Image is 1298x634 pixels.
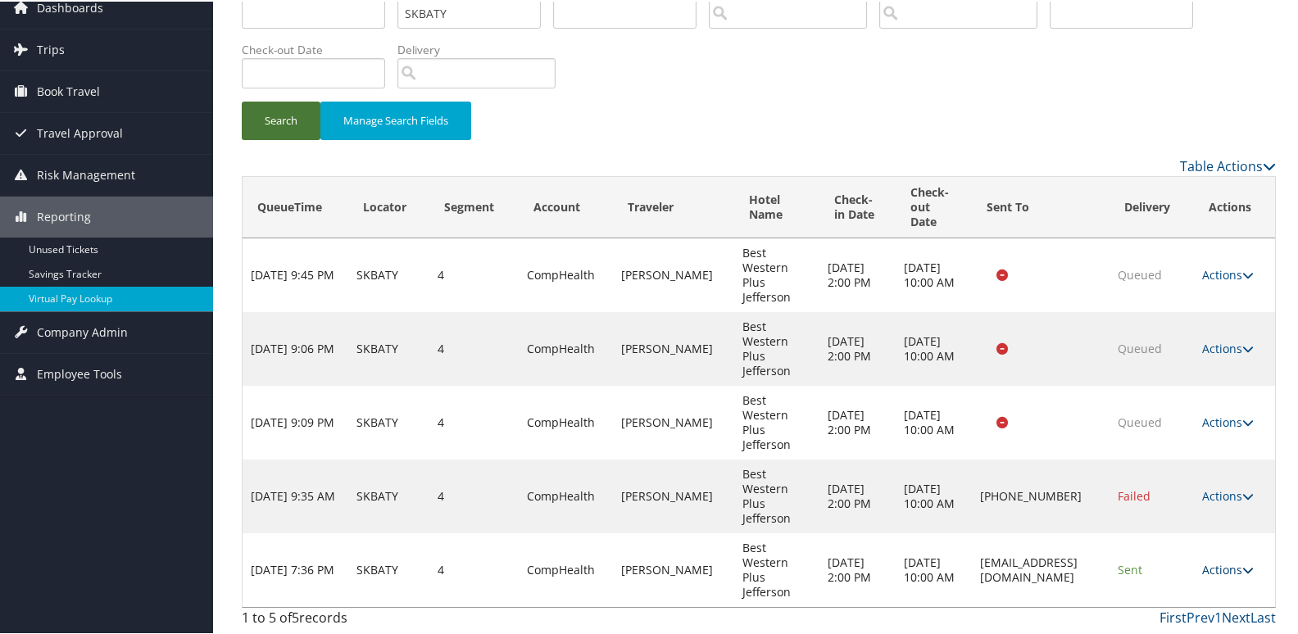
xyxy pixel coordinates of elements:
td: [DATE] 9:09 PM [243,384,348,458]
td: CompHealth [519,237,613,310]
td: Best Western Plus Jefferson [734,384,819,458]
td: [DATE] 10:00 AM [896,310,972,384]
td: SKBATY [348,310,430,384]
span: Employee Tools [37,352,122,393]
td: Best Western Plus Jefferson [734,532,819,605]
th: Actions [1194,175,1275,237]
td: CompHealth [519,310,613,384]
th: QueueTime: activate to sort column ascending [243,175,348,237]
td: Best Western Plus Jefferson [734,458,819,532]
td: CompHealth [519,384,613,458]
a: Next [1222,607,1250,625]
span: Company Admin [37,310,128,351]
span: Travel Approval [37,111,123,152]
td: [DATE] 10:00 AM [896,532,972,605]
span: Queued [1118,339,1162,355]
a: Last [1250,607,1276,625]
td: [PERSON_NAME] [613,384,734,458]
label: Delivery [397,40,568,57]
span: Book Travel [37,70,100,111]
td: [EMAIL_ADDRESS][DOMAIN_NAME] [972,532,1110,605]
a: First [1160,607,1187,625]
td: [DATE] 7:36 PM [243,532,348,605]
td: [DATE] 9:06 PM [243,310,348,384]
td: SKBATY [348,237,430,310]
td: 4 [429,310,519,384]
td: 4 [429,384,519,458]
td: Best Western Plus Jefferson [734,237,819,310]
th: Hotel Name: activate to sort column ascending [734,175,819,237]
th: Account: activate to sort column ascending [519,175,613,237]
a: Table Actions [1180,156,1276,174]
td: [DATE] 2:00 PM [819,532,896,605]
td: 4 [429,532,519,605]
th: Check-in Date: activate to sort column ascending [819,175,896,237]
td: [DATE] 2:00 PM [819,237,896,310]
td: [DATE] 9:35 AM [243,458,348,532]
td: Best Western Plus Jefferson [734,310,819,384]
button: Manage Search Fields [320,100,471,138]
span: Sent [1118,560,1142,576]
td: [DATE] 10:00 AM [896,384,972,458]
td: [DATE] 2:00 PM [819,384,896,458]
td: [DATE] 2:00 PM [819,310,896,384]
th: Delivery: activate to sort column ascending [1110,175,1194,237]
td: 4 [429,458,519,532]
a: Actions [1202,487,1254,502]
a: Actions [1202,560,1254,576]
a: Actions [1202,413,1254,428]
td: SKBATY [348,384,430,458]
th: Segment: activate to sort column ascending [429,175,519,237]
a: Actions [1202,265,1254,281]
a: Prev [1187,607,1214,625]
a: Actions [1202,339,1254,355]
td: [PERSON_NAME] [613,532,734,605]
span: Trips [37,28,65,69]
th: Traveler: activate to sort column ascending [613,175,734,237]
span: Reporting [37,195,91,236]
td: [DATE] 10:00 AM [896,237,972,310]
th: Sent To: activate to sort column ascending [972,175,1110,237]
td: CompHealth [519,458,613,532]
td: CompHealth [519,532,613,605]
span: Queued [1118,265,1162,281]
th: Locator: activate to sort column ascending [348,175,430,237]
td: SKBATY [348,532,430,605]
a: 1 [1214,607,1222,625]
span: 5 [292,607,299,625]
td: [DATE] 9:45 PM [243,237,348,310]
td: [PHONE_NUMBER] [972,458,1110,532]
td: [PERSON_NAME] [613,310,734,384]
span: Queued [1118,413,1162,428]
td: 4 [429,237,519,310]
td: [PERSON_NAME] [613,458,734,532]
td: [DATE] 10:00 AM [896,458,972,532]
td: SKBATY [348,458,430,532]
div: 1 to 5 of records [242,606,482,634]
th: Check-out Date: activate to sort column ascending [896,175,972,237]
span: Failed [1118,487,1150,502]
label: Check-out Date [242,40,397,57]
td: [PERSON_NAME] [613,237,734,310]
button: Search [242,100,320,138]
span: Risk Management [37,153,135,194]
td: [DATE] 2:00 PM [819,458,896,532]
